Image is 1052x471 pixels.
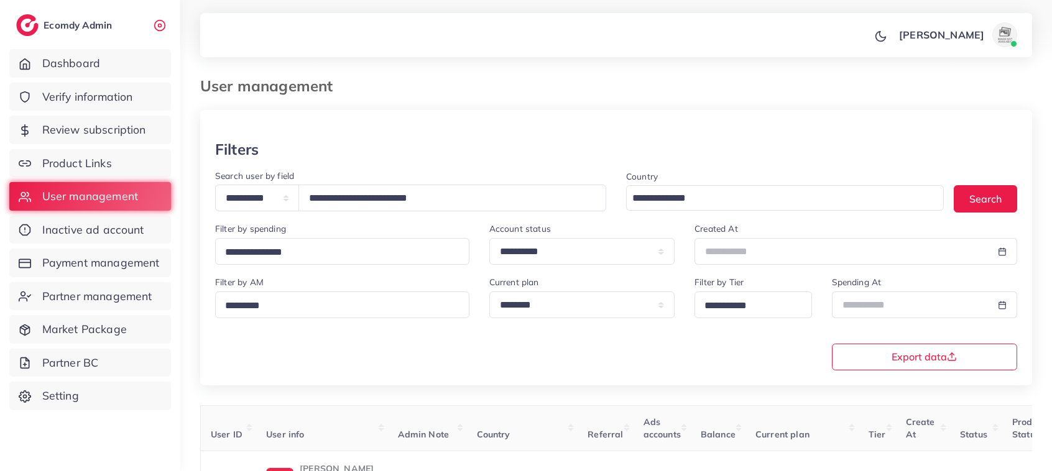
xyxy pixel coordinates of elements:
span: Market Package [42,321,127,337]
span: User management [42,188,138,204]
button: Export data [832,344,1018,370]
label: Spending At [832,276,882,288]
label: Account status [489,222,551,235]
a: logoEcomdy Admin [16,14,115,36]
h2: Ecomdy Admin [44,19,115,31]
a: Market Package [9,315,171,344]
a: Inactive ad account [9,216,171,244]
input: Search for option [628,189,928,208]
span: Export data [892,352,957,362]
span: User ID [211,429,242,440]
span: Country [477,429,510,440]
a: Setting [9,382,171,410]
span: Referral [588,429,623,440]
h3: User management [200,77,343,95]
img: avatar [992,22,1017,47]
span: Verify information [42,89,133,105]
span: Ads accounts [644,416,681,440]
span: Status [960,429,987,440]
a: Verify information [9,83,171,111]
label: Search user by field [215,170,294,182]
div: Search for option [694,291,811,318]
input: Search for option [221,296,453,316]
a: Partner management [9,282,171,311]
a: Dashboard [9,49,171,78]
label: Filter by AM [215,276,264,288]
span: Setting [42,388,79,404]
a: Payment management [9,249,171,277]
span: Current plan [755,429,810,440]
span: User info [266,429,304,440]
span: Balance [701,429,736,440]
span: Partner management [42,288,152,304]
label: Filter by spending [215,222,286,235]
a: [PERSON_NAME]avatar [892,22,1022,47]
a: Partner BC [9,349,171,377]
span: Payment management [42,255,160,271]
a: User management [9,182,171,211]
div: Search for option [626,185,944,211]
input: Search for option [221,243,453,262]
label: Filter by Tier [694,276,744,288]
span: Review subscription [42,122,146,138]
span: Product Status [1012,416,1045,440]
h3: Filters [215,140,259,158]
span: Create At [906,416,935,440]
label: Country [626,170,658,183]
img: logo [16,14,39,36]
label: Current plan [489,276,539,288]
span: Product Links [42,155,112,171]
a: Review subscription [9,116,171,144]
span: Tier [869,429,886,440]
a: Product Links [9,149,171,178]
label: Created At [694,222,738,235]
div: Search for option [215,238,469,265]
span: Dashboard [42,55,100,71]
button: Search [954,185,1017,212]
input: Search for option [700,296,795,316]
span: Inactive ad account [42,222,144,238]
span: Partner BC [42,355,99,371]
div: Search for option [215,291,469,318]
p: [PERSON_NAME] [899,27,984,42]
span: Admin Note [398,429,450,440]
